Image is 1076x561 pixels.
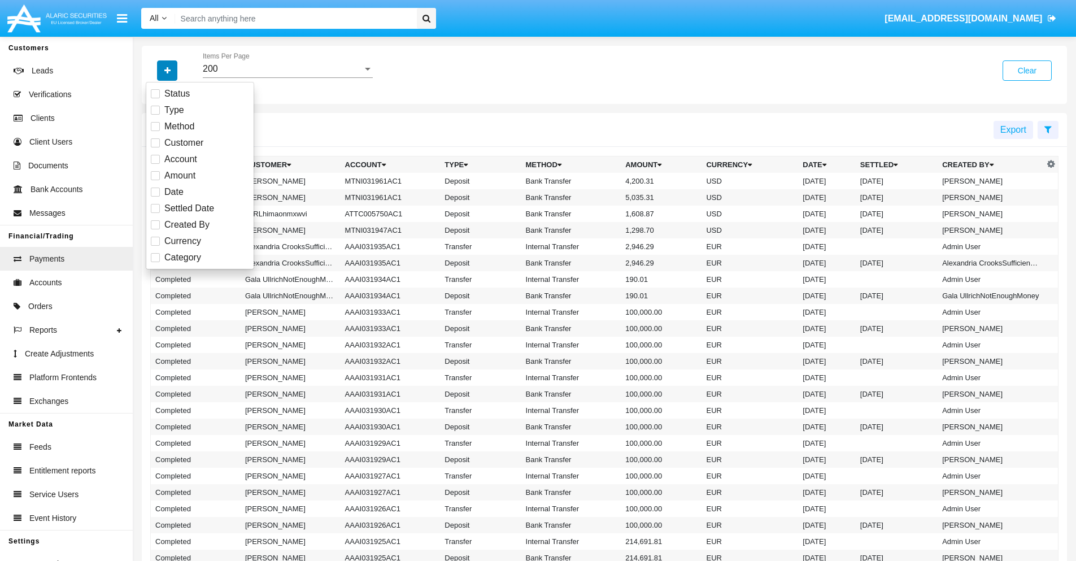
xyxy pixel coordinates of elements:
span: All [150,14,159,23]
td: Admin User [938,533,1044,550]
td: EUR [702,369,798,386]
td: 100,000.00 [621,369,702,386]
span: Created By [164,218,210,232]
td: Internal Transfer [521,238,621,255]
td: EUR [702,255,798,271]
td: Internal Transfer [521,468,621,484]
td: Transfer [440,468,521,484]
td: EUR [702,238,798,255]
td: [DATE] [798,255,856,271]
th: Method [521,156,621,173]
td: Admin User [938,238,1044,255]
td: Deposit [440,419,521,435]
span: Clients [31,112,55,124]
td: EUR [702,288,798,304]
td: Completed [151,320,241,337]
td: AAAI031931AC1 [341,369,441,386]
td: Gala UllrichNotEnoughMoney [241,288,341,304]
td: Admin User [938,435,1044,451]
td: [PERSON_NAME] [241,517,341,533]
td: Admin User [938,304,1044,320]
td: 100,000.00 [621,451,702,468]
td: Completed [151,337,241,353]
td: [PERSON_NAME] [241,304,341,320]
td: 100,000.00 [621,320,702,337]
td: 100,000.00 [621,353,702,369]
td: [PERSON_NAME] [938,419,1044,435]
span: Event History [29,512,76,524]
td: [PERSON_NAME] [938,353,1044,369]
td: Bank Transfer [521,222,621,238]
td: [DATE] [798,353,856,369]
span: Feeds [29,441,51,453]
td: Transfer [440,337,521,353]
td: Deposit [440,189,521,206]
span: Create Adjustments [25,348,94,360]
a: All [141,12,175,24]
span: [EMAIL_ADDRESS][DOMAIN_NAME] [885,14,1042,23]
td: [DATE] [798,173,856,189]
span: Exchanges [29,395,68,407]
span: Bank Accounts [31,184,83,195]
td: [DATE] [798,517,856,533]
td: Transfer [440,238,521,255]
td: Internal Transfer [521,337,621,353]
td: AAAI031925AC1 [341,533,441,550]
td: [DATE] [856,288,938,304]
td: EUR [702,468,798,484]
td: [DATE] [798,206,856,222]
span: Orders [28,301,53,312]
td: EUR [702,451,798,468]
td: [DATE] [798,271,856,288]
td: AAAI031934AC1 [341,288,441,304]
td: [PERSON_NAME] [241,353,341,369]
td: 100,000.00 [621,501,702,517]
td: ATTC005750AC1 [341,206,441,222]
td: [DATE] [798,402,856,419]
td: Completed [151,517,241,533]
td: Internal Transfer [521,435,621,451]
td: [DATE] [798,369,856,386]
td: [DATE] [798,238,856,255]
td: Completed [151,271,241,288]
th: Customer [241,156,341,173]
td: Admin User [938,501,1044,517]
td: [PERSON_NAME] [938,386,1044,402]
td: Gala UllrichNotEnoughMoney [938,288,1044,304]
td: MTNI031961AC1 [341,173,441,189]
td: [PERSON_NAME] [241,419,341,435]
span: Messages [29,207,66,219]
td: [DATE] [798,189,856,206]
span: Platform Frontends [29,372,97,384]
span: Settled Date [164,202,214,215]
td: [PERSON_NAME] [241,189,341,206]
td: [DATE] [798,320,856,337]
th: Amount [621,156,702,173]
td: [DATE] [798,533,856,550]
td: 2,946.29 [621,238,702,255]
td: Transfer [440,533,521,550]
td: Deposit [440,255,521,271]
td: USD [702,173,798,189]
td: AAAI031935AC1 [341,238,441,255]
td: Gala UllrichNotEnoughMoney [241,271,341,288]
th: Date [798,156,856,173]
td: [PERSON_NAME] [241,386,341,402]
td: [PERSON_NAME] [938,206,1044,222]
td: 100,000.00 [621,468,702,484]
button: Export [994,121,1033,139]
td: 100,000.00 [621,386,702,402]
td: [DATE] [798,419,856,435]
th: Created By [938,156,1044,173]
td: AAAI031930AC1 [341,419,441,435]
td: Admin User [938,271,1044,288]
td: Bank Transfer [521,189,621,206]
td: EUR [702,320,798,337]
td: Completed [151,451,241,468]
td: Transfer [440,435,521,451]
span: Entitlement reports [29,465,96,477]
td: [DATE] [856,173,938,189]
td: Deposit [440,484,521,501]
td: [PERSON_NAME] [241,369,341,386]
td: Deposit [440,386,521,402]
